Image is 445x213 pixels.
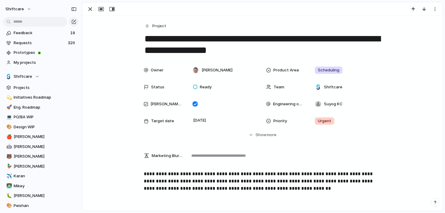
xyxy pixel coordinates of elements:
button: Shiftcare [3,72,79,81]
button: 🍎 [5,134,12,140]
span: [PERSON_NAME] [14,144,77,150]
span: Owner [151,67,163,73]
button: Project [143,22,168,31]
button: 🤖 [5,144,12,150]
a: Projects [3,83,79,92]
a: 🍎[PERSON_NAME] [3,132,79,141]
div: 🎨 [6,202,11,209]
span: [PERSON_NAME] Watching [150,101,183,107]
span: Shiftcare [14,74,32,80]
span: Design WIP [14,124,77,130]
a: Requests320 [3,38,79,48]
span: 320 [68,40,76,46]
button: 🚀 [5,104,12,110]
a: 🐻[PERSON_NAME] [3,152,79,161]
span: Initiatives Roadmap [14,94,77,100]
button: ✈️ [5,173,12,179]
span: [PERSON_NAME] [14,163,77,169]
a: 🎨Design WIP [3,123,79,132]
span: Prototypes [14,50,77,56]
div: 🍎 [6,133,11,140]
button: 🐛 [5,193,12,199]
span: shiftcare [5,6,24,12]
span: [PERSON_NAME] [14,153,77,159]
span: [PERSON_NAME] [14,134,77,140]
span: Marketing Blurb (15-20 Words) [152,153,183,159]
span: Show [255,132,266,138]
a: ✈️Karan [3,172,79,181]
a: 🤖[PERSON_NAME] [3,142,79,151]
span: Projects [14,85,77,91]
div: 💫 [6,94,11,101]
span: Scheduling [318,67,339,73]
button: 🎨 [5,124,12,130]
a: 🐛[PERSON_NAME] [3,191,79,200]
button: shiftcare [3,4,35,14]
span: Priority [273,118,287,124]
span: Urgent [318,118,331,124]
button: 🐻 [5,153,12,159]
span: Team [274,84,284,90]
div: 🤖 [6,143,11,150]
a: 💫Initiatives Roadmap [3,93,79,102]
div: ✈️ [6,173,11,180]
span: [PERSON_NAME] [14,193,77,199]
button: 💫 [5,94,12,100]
div: 🎨 [6,123,11,130]
div: 🐛 [6,192,11,199]
div: 💻 [6,114,11,121]
button: 🎨 [5,203,12,209]
span: Requests [14,40,66,46]
span: Project [152,23,166,29]
span: PO/BA WIP [14,114,77,120]
a: 🎨Peishan [3,201,79,210]
span: My projects [14,60,77,66]
div: 🦆 [6,163,11,170]
button: Showmore [144,129,381,140]
span: Target date [151,118,174,124]
span: [DATE] [192,117,208,124]
span: Suyog KC [324,101,343,107]
span: more [267,132,276,138]
a: Feedback19 [3,28,79,38]
span: Peishan [14,203,77,209]
span: Ready [200,84,212,90]
span: Feedback [14,30,68,36]
a: 🚀Eng. Roadmap [3,103,79,112]
button: 🦆 [5,163,12,169]
a: Prototypes [3,48,79,57]
span: Karan [14,173,77,179]
span: Status [151,84,164,90]
span: Mikey [14,183,77,189]
a: 🦆[PERSON_NAME] [3,162,79,171]
span: Shiftcare [324,84,342,90]
button: 💻 [5,114,12,120]
a: 👨‍💻Mikey [3,182,79,191]
span: 19 [70,30,76,36]
span: Engineering owner [273,101,305,107]
button: 👨‍💻 [5,183,12,189]
a: 💻PO/BA WIP [3,113,79,122]
div: 👨‍💻 [6,182,11,189]
span: [PERSON_NAME] [202,67,232,73]
span: Product Area [273,67,299,73]
span: Eng. Roadmap [14,104,77,110]
a: My projects [3,58,79,67]
div: 🐻 [6,153,11,160]
div: 🚀 [6,104,11,111]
